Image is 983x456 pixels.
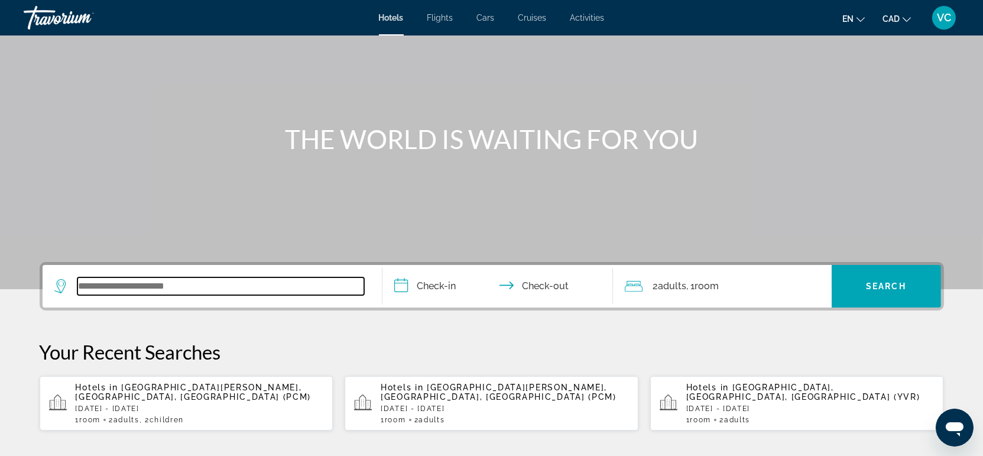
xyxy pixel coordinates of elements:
[76,383,312,402] span: [GEOGRAPHIC_DATA][PERSON_NAME], [GEOGRAPHIC_DATA], [GEOGRAPHIC_DATA] (PCM)
[139,416,184,424] span: , 2
[686,405,935,413] p: [DATE] - [DATE]
[570,13,605,22] a: Activities
[936,409,974,447] iframe: Button to launch messaging window
[866,282,906,291] span: Search
[379,13,404,22] a: Hotels
[477,13,495,22] a: Cars
[381,405,629,413] p: [DATE] - [DATE]
[842,14,854,24] span: en
[832,265,941,308] button: Search
[43,265,941,308] div: Search widget
[842,10,865,27] button: Change language
[381,416,405,424] span: 1
[76,416,100,424] span: 1
[686,383,729,392] span: Hotels in
[150,416,184,424] span: Children
[418,416,445,424] span: Adults
[650,376,944,431] button: Hotels in [GEOGRAPHIC_DATA], [GEOGRAPHIC_DATA], [GEOGRAPHIC_DATA] (YVR)[DATE] - [DATE]1Room2Adults
[929,5,959,30] button: User Menu
[414,416,445,424] span: 2
[76,405,324,413] p: [DATE] - [DATE]
[270,124,713,154] h1: THE WORLD IS WAITING FOR YOU
[613,265,832,308] button: Travelers: 2 adults, 0 children
[686,383,920,402] span: [GEOGRAPHIC_DATA], [GEOGRAPHIC_DATA], [GEOGRAPHIC_DATA] (YVR)
[40,340,944,364] p: Your Recent Searches
[687,278,719,295] span: , 1
[24,2,142,33] a: Travorium
[382,265,613,308] button: Check in and out dates
[724,416,750,424] span: Adults
[937,12,951,24] span: VC
[653,278,687,295] span: 2
[381,383,617,402] span: [GEOGRAPHIC_DATA][PERSON_NAME], [GEOGRAPHIC_DATA], [GEOGRAPHIC_DATA] (PCM)
[40,376,333,431] button: Hotels in [GEOGRAPHIC_DATA][PERSON_NAME], [GEOGRAPHIC_DATA], [GEOGRAPHIC_DATA] (PCM)[DATE] - [DAT...
[658,280,687,292] span: Adults
[518,13,547,22] a: Cruises
[385,416,406,424] span: Room
[883,14,900,24] span: CAD
[109,416,139,424] span: 2
[381,383,423,392] span: Hotels in
[883,10,911,27] button: Change currency
[695,280,719,292] span: Room
[113,416,139,424] span: Adults
[79,416,100,424] span: Room
[345,376,638,431] button: Hotels in [GEOGRAPHIC_DATA][PERSON_NAME], [GEOGRAPHIC_DATA], [GEOGRAPHIC_DATA] (PCM)[DATE] - [DAT...
[686,416,711,424] span: 1
[690,416,712,424] span: Room
[76,383,118,392] span: Hotels in
[719,416,750,424] span: 2
[427,13,453,22] a: Flights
